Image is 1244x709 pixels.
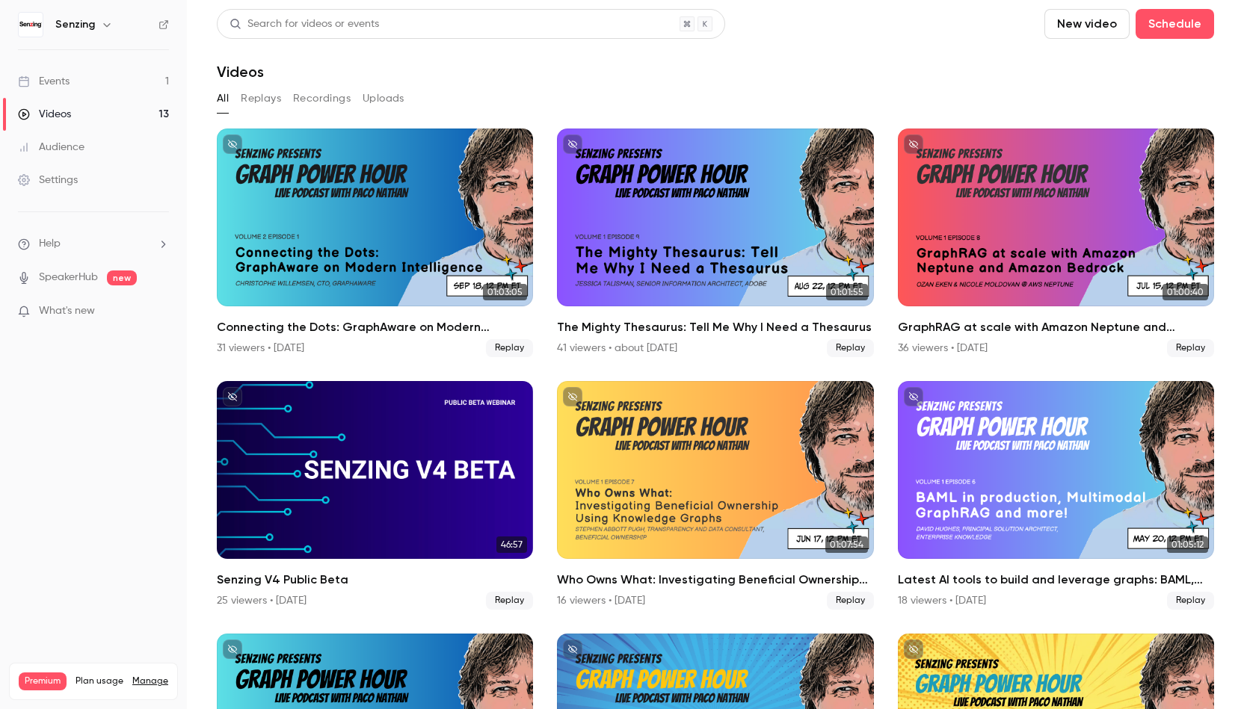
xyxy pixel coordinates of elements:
div: 18 viewers • [DATE] [898,593,986,608]
h2: Senzing V4 Public Beta [217,571,533,589]
div: 25 viewers • [DATE] [217,593,307,608]
h2: GraphRAG at scale with Amazon Neptune and Amazon Bedrock [898,318,1214,336]
h2: The Mighty Thesaurus: Tell Me Why I Need a Thesaurus [557,318,873,336]
a: 46:57Senzing V4 Public Beta25 viewers • [DATE]Replay [217,381,533,610]
h2: Who Owns What: Investigating Beneficial Ownership Using Knowledge Graphs [557,571,873,589]
div: Settings [18,173,78,188]
h1: Videos [217,63,264,81]
span: 01:03:05 [483,284,527,300]
button: New video [1044,9,1130,39]
button: Schedule [1136,9,1214,39]
span: Replay [486,592,533,610]
button: unpublished [223,134,242,154]
button: Uploads [363,87,404,111]
li: GraphRAG at scale with Amazon Neptune and Amazon Bedrock [898,129,1214,357]
li: The Mighty Thesaurus: Tell Me Why I Need a Thesaurus [557,129,873,357]
button: unpublished [563,134,582,154]
iframe: Noticeable Trigger [151,305,169,318]
button: unpublished [904,134,923,154]
h2: Connecting the Dots: GraphAware on Modern Intelligence [217,318,533,336]
button: unpublished [904,640,923,659]
span: 01:05:12 [1167,536,1208,553]
a: 01:07:54Who Owns What: Investigating Beneficial Ownership Using Knowledge Graphs16 viewers • [DAT... [557,381,873,610]
a: 01:05:12Latest AI tools to build and leverage graphs: BAML, Multimodal GraphRAG, and Hyperdimensi... [898,381,1214,610]
li: help-dropdown-opener [18,236,169,252]
span: Plan usage [76,675,123,687]
span: 01:01:55 [826,284,868,300]
span: 46:57 [496,536,527,553]
a: 01:01:55The Mighty Thesaurus: Tell Me Why I Need a Thesaurus41 viewers • about [DATE]Replay [557,129,873,357]
a: Manage [132,675,168,687]
a: 01:03:05Connecting the Dots: GraphAware on Modern Intelligence31 viewers • [DATE]Replay [217,129,533,357]
button: Recordings [293,87,351,111]
div: 31 viewers • [DATE] [217,341,304,356]
img: Senzing [19,13,43,37]
a: 01:00:40GraphRAG at scale with Amazon Neptune and Amazon Bedrock36 viewers • [DATE]Replay [898,129,1214,357]
span: Replay [1167,339,1214,357]
section: Videos [217,9,1214,700]
button: All [217,87,229,111]
span: 01:00:40 [1163,284,1208,300]
div: 16 viewers • [DATE] [557,593,645,608]
span: new [107,270,137,285]
span: Replay [827,339,874,357]
li: Senzing V4 Public Beta [217,381,533,610]
span: 01:07:54 [825,536,868,553]
div: Videos [18,107,71,122]
span: What's new [39,303,95,319]
button: unpublished [223,387,242,406]
div: Audience [18,140,84,155]
div: Events [18,74,70,89]
li: Who Owns What: Investigating Beneficial Ownership Using Knowledge Graphs [557,381,873,610]
button: unpublished [563,640,582,659]
span: Replay [1167,592,1214,610]
span: Replay [486,339,533,357]
button: unpublished [223,640,242,659]
span: Help [39,236,61,252]
button: Replays [241,87,281,111]
div: Search for videos or events [230,16,379,32]
span: Replay [827,592,874,610]
a: SpeakerHub [39,270,98,285]
h6: Senzing [55,17,95,32]
span: Premium [19,672,67,690]
div: 36 viewers • [DATE] [898,341,988,356]
button: unpublished [563,387,582,406]
h2: Latest AI tools to build and leverage graphs: BAML, Multimodal GraphRAG, and Hyperdimensional Com... [898,571,1214,589]
button: unpublished [904,387,923,406]
li: Latest AI tools to build and leverage graphs: BAML, Multimodal GraphRAG, and Hyperdimensional Com... [898,381,1214,610]
div: 41 viewers • about [DATE] [557,341,677,356]
li: Connecting the Dots: GraphAware on Modern Intelligence [217,129,533,357]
